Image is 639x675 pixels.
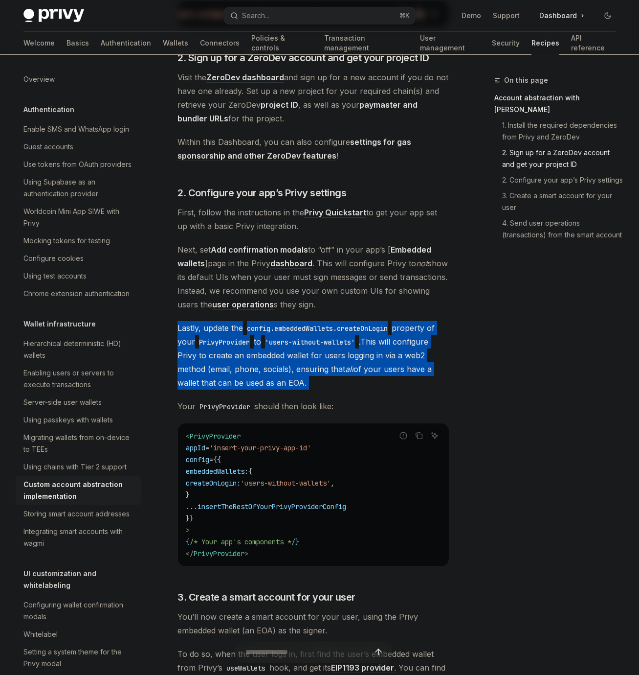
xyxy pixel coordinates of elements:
[23,338,135,361] div: Hierarchical deterministic (HD) wallets
[16,394,141,411] a: Server-side user wallets
[16,626,141,643] a: Whitelabel
[212,300,274,310] a: user operations
[198,502,346,511] span: insertTheRestOfYourPrivyProviderConfig
[16,232,141,250] a: Mocking tokens for testing
[462,11,481,21] a: Demo
[397,429,410,442] button: Report incorrect code
[23,141,73,153] div: Guest accounts
[261,100,298,110] strong: project ID
[23,31,55,55] a: Welcome
[304,208,366,218] a: Privy Quickstart
[23,253,84,264] div: Configure cookies
[16,411,141,429] a: Using passkeys with wallets
[492,31,520,55] a: Security
[23,367,135,391] div: Enabling users or servers to execute transactions
[186,502,198,511] span: ...
[23,206,135,229] div: Worldcoin Mini App SIWE with Privy
[16,70,141,88] a: Overview
[205,443,209,452] span: =
[177,321,449,390] span: Lastly, update the property of your to .This will configure Privy to create an embedded wallet fo...
[494,215,623,243] a: 4. Send user operations (transactions) from the smart account
[186,490,190,499] span: }
[16,643,141,673] a: Setting a system theme for the Privy modal
[186,455,209,464] span: config
[16,173,141,203] a: Using Supabase as an authentication provider
[177,399,449,413] span: Your should then look like:
[177,186,346,200] span: 2. Configure your app’s Privy settings
[217,455,221,464] span: {
[270,258,312,268] strong: dashboard
[23,628,58,640] div: Whitelabel
[531,8,592,23] a: Dashboard
[16,267,141,285] a: Using test accounts
[16,523,141,552] a: Integrating smart accounts with wagmi
[23,414,113,426] div: Using passkeys with wallets
[23,568,141,591] h5: UI customization and whitelabeling
[261,337,359,348] code: 'users-without-wallets'
[16,120,141,138] a: Enable SMS and WhatsApp login
[494,145,623,172] a: 2. Sign up for a ZeroDev account and get your project ID
[177,135,449,163] span: Within this Dashboard, you can also configure !
[243,323,392,334] code: config.embeddedWallets.createOnLogin
[16,203,141,232] a: Worldcoin Mini App SIWE with Privy
[16,250,141,267] a: Configure cookies
[428,429,441,442] button: Ask AI
[248,467,252,476] span: {
[23,9,84,23] img: dark logo
[66,31,89,55] a: Basics
[494,188,623,215] a: 3. Create a smart account for your user
[420,31,480,55] a: User management
[195,337,254,348] code: PrivyProvider
[571,31,616,55] a: API reference
[186,537,190,546] span: {
[209,455,213,464] span: =
[206,72,284,82] strong: ZeroDev dashboard
[23,318,96,330] h5: Wallet infrastructure
[186,549,194,558] span: </
[16,429,141,458] a: Migrating wallets from on-device to TEEs
[196,401,254,412] code: PrivyProvider
[241,479,331,488] span: 'users-without-wallets'
[23,461,127,473] div: Using chains with Tier 2 support
[211,245,308,255] strong: Add confirmation modals
[16,505,141,523] a: Storing smart account addresses
[23,508,130,520] div: Storing smart account addresses
[163,31,188,55] a: Wallets
[23,123,129,135] div: Enable SMS and WhatsApp login
[251,31,312,55] a: Policies & controls
[16,596,141,626] a: Configuring wallet confirmation modals
[399,12,410,20] span: ⌘ K
[23,396,102,408] div: Server-side user wallets
[101,31,151,55] a: Authentication
[539,11,577,21] span: Dashboard
[331,479,334,488] span: ,
[245,641,372,663] input: Ask a question...
[345,364,353,374] em: all
[244,549,248,558] span: >
[177,70,449,125] span: Visit the and sign up for a new account if you do not have one already. Set up a new project for ...
[186,526,190,535] span: >
[304,208,366,217] strong: Privy Quickstart
[186,467,248,476] span: embeddedWallets:
[177,51,429,65] span: 2. Sign up for a ZeroDev account and get your project ID
[186,432,190,441] span: <
[23,288,130,300] div: Chrome extension authentication
[295,537,299,546] span: }
[23,270,87,282] div: Using test accounts
[372,645,385,659] button: Send message
[494,172,623,188] a: 2. Configure your app’s Privy settings
[23,526,135,549] div: Integrating smart accounts with wagmi
[190,514,194,523] span: }
[16,335,141,364] a: Hierarchical deterministic (HD) wallets
[186,443,205,452] span: appId
[324,31,409,55] a: Transaction management
[213,455,217,464] span: {
[177,610,449,637] span: You’ll now create a smart account for your user, using the Privy embedded wallet (an EOA) as the ...
[200,31,240,55] a: Connectors
[209,443,311,452] span: 'insert-your-privy-app-id'
[16,156,141,173] a: Use tokens from OAuth providers
[23,479,135,502] div: Custom account abstraction implementation
[190,432,241,441] span: PrivyProvider
[177,206,449,233] span: First, follow the instructions in the to get your app set up with a basic Privy integration.
[16,285,141,303] a: Chrome extension authentication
